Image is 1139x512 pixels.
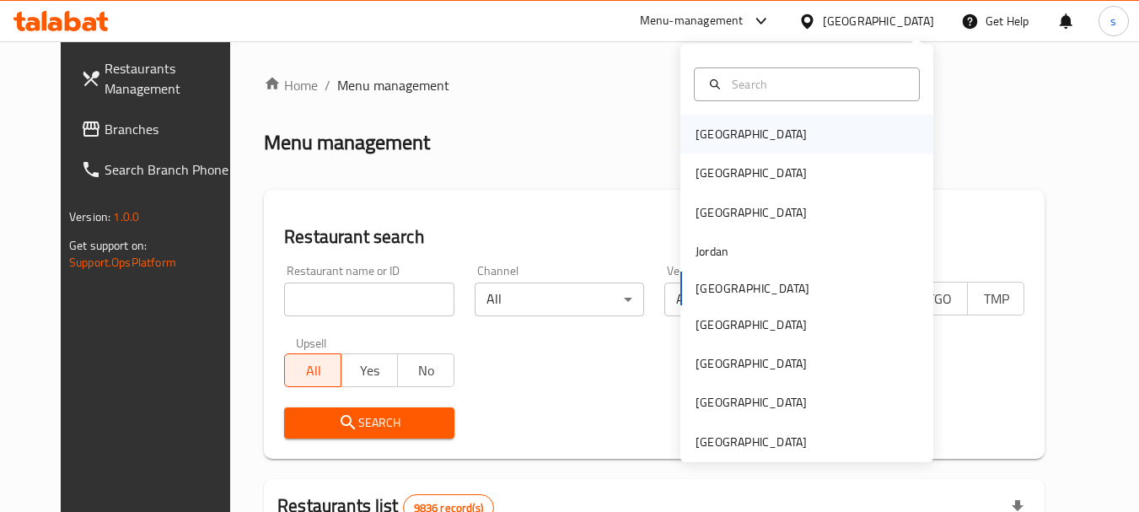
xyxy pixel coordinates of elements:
label: Upsell [296,337,327,348]
a: Restaurants Management [67,48,251,109]
span: Restaurants Management [105,58,238,99]
div: [GEOGRAPHIC_DATA] [696,125,807,143]
button: Search [284,407,454,439]
div: [GEOGRAPHIC_DATA] [696,315,807,334]
input: Search for restaurant name or ID.. [284,283,454,316]
button: No [397,353,454,387]
span: 1.0.0 [113,206,139,228]
span: Version: [69,206,110,228]
button: All [284,353,341,387]
button: TGO [911,282,968,315]
span: s [1110,12,1116,30]
span: Menu management [337,75,449,95]
span: Get support on: [69,234,147,256]
span: No [405,358,448,383]
h2: Restaurant search [284,224,1024,250]
span: All [292,358,335,383]
div: All [664,283,834,316]
span: Branches [105,119,238,139]
span: TGO [918,287,961,311]
div: [GEOGRAPHIC_DATA] [696,393,807,412]
button: TMP [967,282,1024,315]
div: [GEOGRAPHIC_DATA] [696,433,807,451]
div: All [475,283,644,316]
li: / [325,75,330,95]
a: Branches [67,109,251,149]
nav: breadcrumb [264,75,1045,95]
span: Yes [348,358,391,383]
div: [GEOGRAPHIC_DATA] [696,164,807,182]
a: Home [264,75,318,95]
a: Search Branch Phone [67,149,251,190]
button: Yes [341,353,398,387]
div: [GEOGRAPHIC_DATA] [696,203,807,222]
span: Search Branch Phone [105,159,238,180]
div: [GEOGRAPHIC_DATA] [696,354,807,373]
a: Support.OpsPlatform [69,251,176,273]
div: [GEOGRAPHIC_DATA] [823,12,934,30]
h2: Menu management [264,129,430,156]
span: Search [298,412,440,434]
div: Menu-management [640,11,744,31]
input: Search [725,75,909,94]
div: Jordan [696,242,728,261]
span: TMP [975,287,1018,311]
